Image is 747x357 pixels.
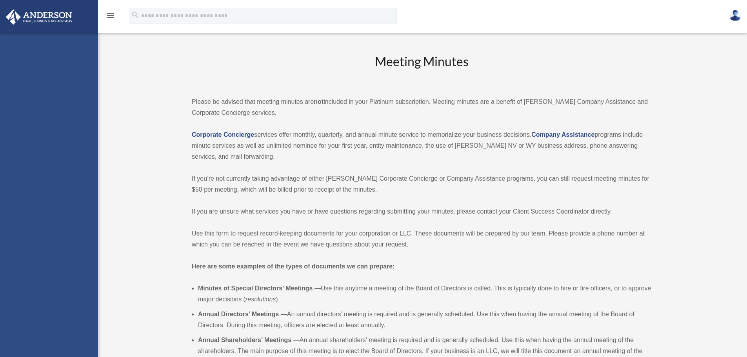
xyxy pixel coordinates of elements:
[531,131,594,138] a: Company Assistance
[192,173,651,195] p: If you’re not currently taking advantage of either [PERSON_NAME] Corporate Concierge or Company A...
[198,283,651,305] li: Use this anytime a meeting of the Board of Directors is called. This is typically done to hire or...
[192,131,254,138] a: Corporate Concierge
[198,337,300,343] b: Annual Shareholders’ Meetings —
[198,309,651,331] li: An annual directors’ meeting is required and is generally scheduled. Use this when having the ann...
[106,11,115,20] i: menu
[106,14,115,20] a: menu
[131,11,140,19] i: search
[192,228,651,250] p: Use this form to request record-keeping documents for your corporation or LLC. These documents wi...
[192,263,395,270] strong: Here are some examples of the types of documents we can prepare:
[192,129,651,162] p: services offer monthly, quarterly, and annual minute service to memorialize your business decisio...
[192,53,651,85] h2: Meeting Minutes
[198,285,321,292] b: Minutes of Special Directors’ Meetings —
[198,311,287,317] b: Annual Directors’ Meetings —
[192,206,651,217] p: If you are unsure what services you have or have questions regarding submitting your minutes, ple...
[192,96,651,118] p: Please be advised that meeting minutes are included in your Platinum subscription. Meeting minute...
[729,10,741,21] img: User Pic
[4,9,75,25] img: Anderson Advisors Platinum Portal
[245,296,276,303] em: resolutions
[314,98,324,105] strong: not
